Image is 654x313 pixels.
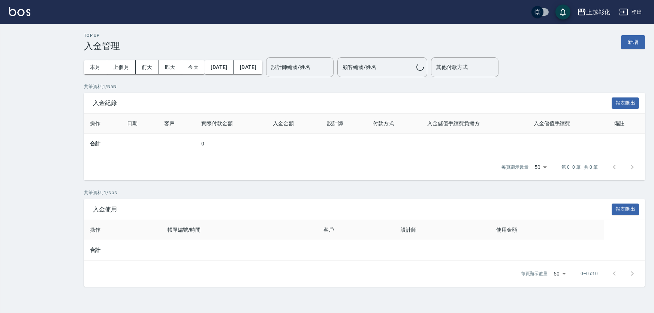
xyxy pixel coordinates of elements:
[234,60,262,74] button: [DATE]
[586,7,610,17] div: 上越彰化
[367,114,421,134] th: 付款方式
[195,134,267,154] td: 0
[121,114,158,134] th: 日期
[612,97,639,109] button: 報表匯出
[612,99,639,106] a: 報表匯出
[621,38,645,45] a: 新增
[159,60,182,74] button: 昨天
[616,5,645,19] button: 登出
[612,205,639,213] a: 報表匯出
[551,264,569,284] div: 50
[9,7,30,16] img: Logo
[136,60,159,74] button: 前天
[395,220,490,240] th: 設計師
[84,33,120,38] h2: Top Up
[84,189,645,196] p: 共 筆資料, 1 / NaN
[107,60,136,74] button: 上個月
[421,114,527,134] th: 入金儲值手續費負擔方
[162,220,317,240] th: 帳單編號/時間
[84,134,158,154] td: 合計
[84,114,121,134] th: 操作
[608,114,645,134] th: 備註
[490,220,604,240] th: 使用金額
[621,35,645,49] button: 新增
[84,83,645,90] p: 共 筆資料, 1 / NaN
[84,220,162,240] th: 操作
[521,270,548,277] p: 每頁顯示數量
[158,114,195,134] th: 客戶
[267,114,321,134] th: 入金金額
[501,164,528,171] p: 每頁顯示數量
[205,60,233,74] button: [DATE]
[84,41,120,51] h3: 入金管理
[555,4,570,19] button: save
[182,60,205,74] button: 今天
[84,240,162,261] td: 合計
[93,206,612,213] span: 入金使用
[93,99,612,107] span: 入金紀錄
[195,114,267,134] th: 實際付款金額
[528,114,608,134] th: 入金儲值手續費
[612,204,639,215] button: 報表匯出
[321,114,367,134] th: 設計師
[317,220,395,240] th: 客戶
[84,60,107,74] button: 本月
[581,270,598,277] p: 0–0 of 0
[531,157,549,177] div: 50
[561,164,598,171] p: 第 0–0 筆 共 0 筆
[574,4,613,20] button: 上越彰化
